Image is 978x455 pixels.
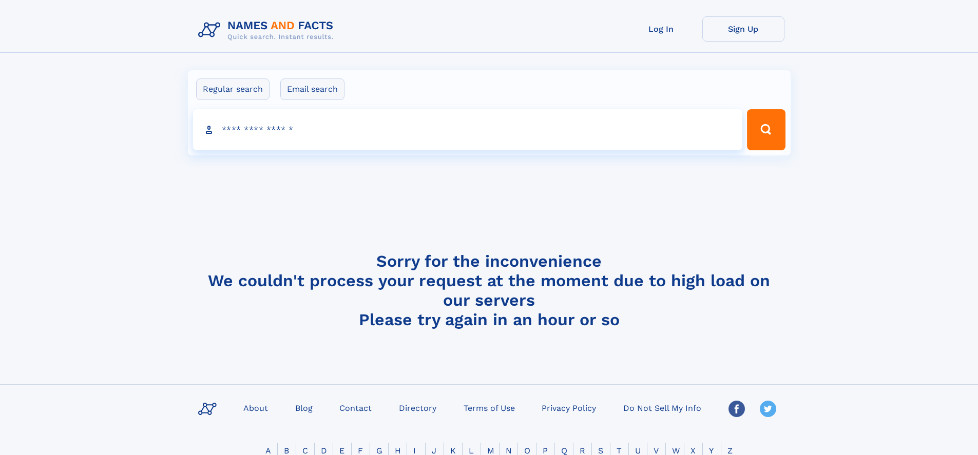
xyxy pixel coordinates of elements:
a: Privacy Policy [538,400,600,415]
img: Logo Names and Facts [194,16,342,44]
a: Directory [395,400,440,415]
a: Do Not Sell My Info [619,400,705,415]
a: Terms of Use [459,400,519,415]
label: Regular search [196,78,270,100]
a: Contact [335,400,376,415]
img: Facebook [728,401,745,417]
a: Blog [291,400,317,415]
img: Twitter [760,401,776,417]
h4: Sorry for the inconvenience We couldn't process your request at the moment due to high load on ou... [194,251,784,329]
a: Log In [620,16,702,42]
label: Email search [280,78,344,100]
a: Sign Up [702,16,784,42]
input: search input [193,109,743,150]
button: Search Button [747,109,785,150]
a: About [239,400,272,415]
